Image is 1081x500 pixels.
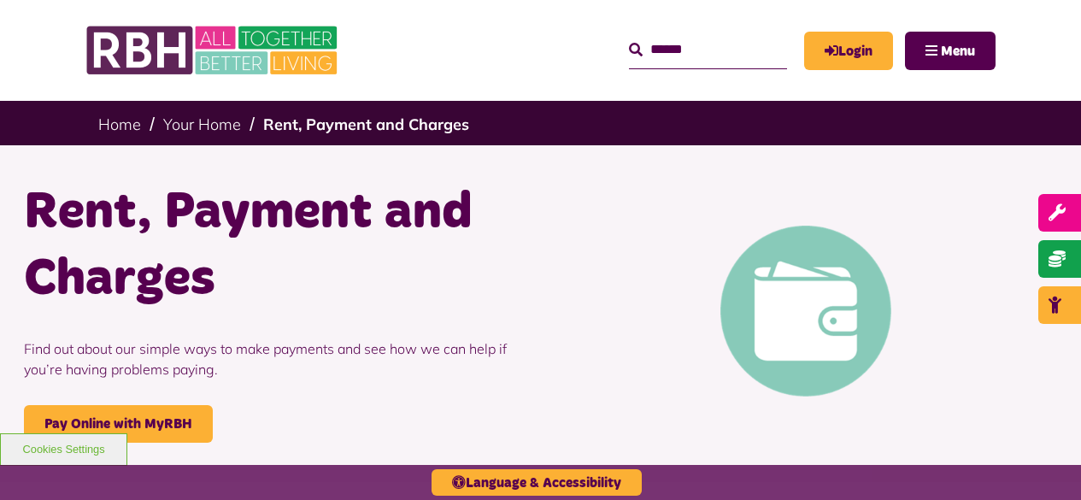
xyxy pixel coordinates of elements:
[24,313,528,405] p: Find out about our simple ways to make payments and see how we can help if you’re having problems...
[24,179,528,313] h1: Rent, Payment and Charges
[85,17,342,84] img: RBH
[98,115,141,134] a: Home
[432,469,642,496] button: Language & Accessibility
[163,115,241,134] a: Your Home
[941,44,975,58] span: Menu
[720,226,891,397] img: Pay Rent
[1004,423,1081,500] iframe: Netcall Web Assistant for live chat
[905,32,996,70] button: Navigation
[263,115,469,134] a: Rent, Payment and Charges
[804,32,893,70] a: MyRBH
[24,405,213,443] a: Pay Online with MyRBH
